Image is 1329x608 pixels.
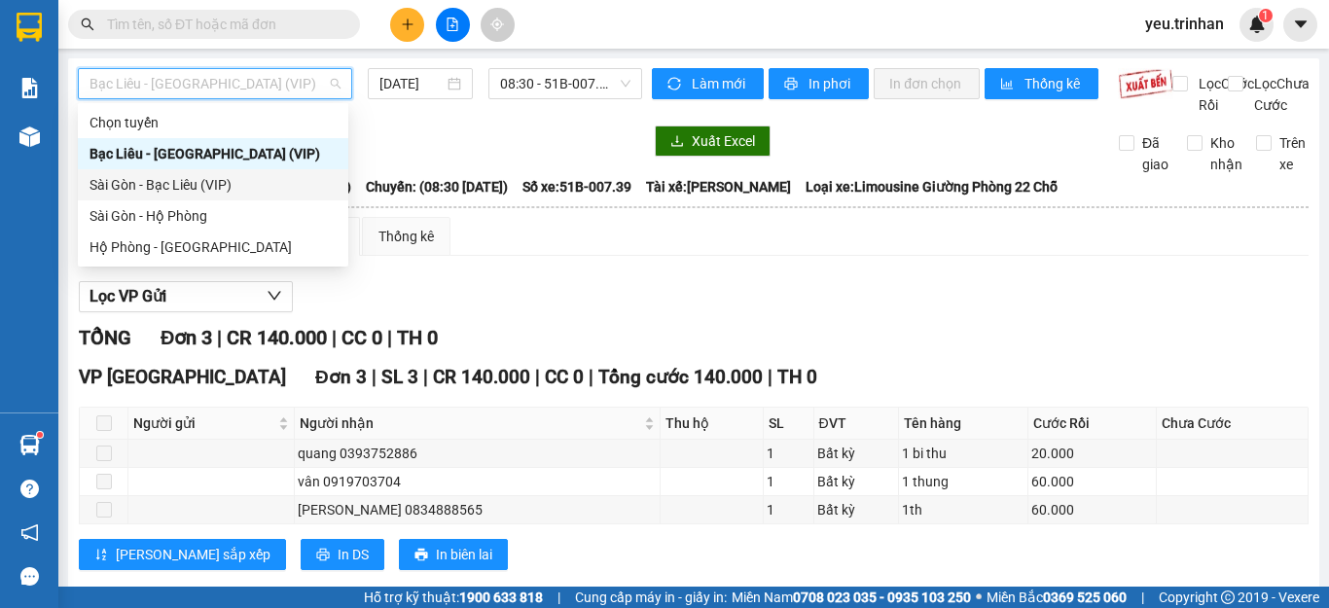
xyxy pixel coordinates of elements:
[94,548,108,563] span: sort-ascending
[19,78,40,98] img: solution-icon
[661,408,765,440] th: Thu hộ
[1157,408,1309,440] th: Chưa Cước
[364,587,543,608] span: Hỗ trợ kỹ thuật:
[1031,471,1152,492] div: 60.000
[1292,16,1310,33] span: caret-down
[459,590,543,605] strong: 1900 633 818
[90,143,337,164] div: Bạc Liêu - [GEOGRAPHIC_DATA] (VIP)
[1203,132,1250,175] span: Kho nhận
[300,412,639,434] span: Người nhận
[19,126,40,147] img: warehouse-icon
[987,587,1127,608] span: Miền Bắc
[976,593,982,601] span: ⚪️
[79,326,131,349] span: TỔNG
[423,366,428,388] span: |
[387,326,392,349] span: |
[899,408,1028,440] th: Tên hàng
[436,544,492,565] span: In biên lai
[79,539,286,570] button: sort-ascending[PERSON_NAME] sắp xếp
[1248,16,1266,33] img: icon-new-feature
[575,587,727,608] span: Cung cấp máy in - giấy in:
[1272,132,1313,175] span: Trên xe
[9,145,199,177] b: GỬI : VP Giá Rai
[1141,587,1144,608] span: |
[433,366,530,388] span: CR 140.000
[655,125,771,157] button: downloadXuất Excel
[372,366,377,388] span: |
[112,47,127,62] span: environment
[598,366,763,388] span: Tổng cước 140.000
[667,77,684,92] span: sync
[535,366,540,388] span: |
[436,8,470,42] button: file-add
[78,169,348,200] div: Sài Gòn - Bạc Liêu (VIP)
[90,236,337,258] div: Hộ Phòng - [GEOGRAPHIC_DATA]
[217,326,222,349] span: |
[366,176,508,197] span: Chuyến: (08:30 [DATE])
[79,366,286,388] span: VP [GEOGRAPHIC_DATA]
[557,587,560,608] span: |
[20,523,39,542] span: notification
[316,548,330,563] span: printer
[874,68,980,99] button: In đơn chọn
[490,18,504,31] span: aim
[107,14,337,35] input: Tìm tên, số ĐT hoặc mã đơn
[817,443,896,464] div: Bất kỳ
[814,408,900,440] th: ĐVT
[378,226,434,247] div: Thống kê
[399,539,508,570] button: printerIn biên lai
[768,366,772,388] span: |
[90,284,166,308] span: Lọc VP Gửi
[1283,8,1317,42] button: caret-down
[522,176,631,197] span: Số xe: 51B-007.39
[1000,77,1017,92] span: bar-chart
[116,544,270,565] span: [PERSON_NAME] sắp xếp
[227,326,327,349] span: CR 140.000
[338,544,369,565] span: In DS
[78,107,348,138] div: Chọn tuyến
[1262,9,1269,22] span: 1
[767,499,809,520] div: 1
[379,73,444,94] input: 12/09/2025
[78,200,348,232] div: Sài Gòn - Hộ Phòng
[764,408,813,440] th: SL
[397,326,438,349] span: TH 0
[589,366,593,388] span: |
[90,69,341,98] span: Bạc Liêu - Sài Gòn (VIP)
[767,471,809,492] div: 1
[652,68,764,99] button: syncLàm mới
[1031,499,1152,520] div: 60.000
[161,326,212,349] span: Đơn 3
[646,176,791,197] span: Tài xế: [PERSON_NAME]
[806,176,1058,197] span: Loại xe: Limousine Giường Phòng 22 Chỗ
[1130,12,1239,36] span: yeu.trinhan
[37,432,43,438] sup: 1
[545,366,584,388] span: CC 0
[341,326,382,349] span: CC 0
[481,8,515,42] button: aim
[90,174,337,196] div: Sài Gòn - Bạc Liêu (VIP)
[1031,443,1152,464] div: 20.000
[769,68,869,99] button: printerIn phơi
[90,205,337,227] div: Sài Gòn - Hộ Phòng
[20,567,39,586] span: message
[808,73,853,94] span: In phơi
[692,73,748,94] span: Làm mới
[902,499,1024,520] div: 1th
[902,471,1024,492] div: 1 thung
[793,590,971,605] strong: 0708 023 035 - 0935 103 250
[81,18,94,31] span: search
[78,232,348,263] div: Hộ Phòng - Sài Gòn
[985,68,1098,99] button: bar-chartThống kê
[267,288,282,304] span: down
[1259,9,1273,22] sup: 1
[777,366,817,388] span: TH 0
[9,91,371,116] li: 0983 44 7777
[1118,68,1173,99] img: 9k=
[90,112,337,133] div: Chọn tuyến
[332,326,337,349] span: |
[1134,132,1176,175] span: Đã giao
[298,499,656,520] div: [PERSON_NAME] 0834888565
[112,13,210,37] b: TRÍ NHÂN
[390,8,424,42] button: plus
